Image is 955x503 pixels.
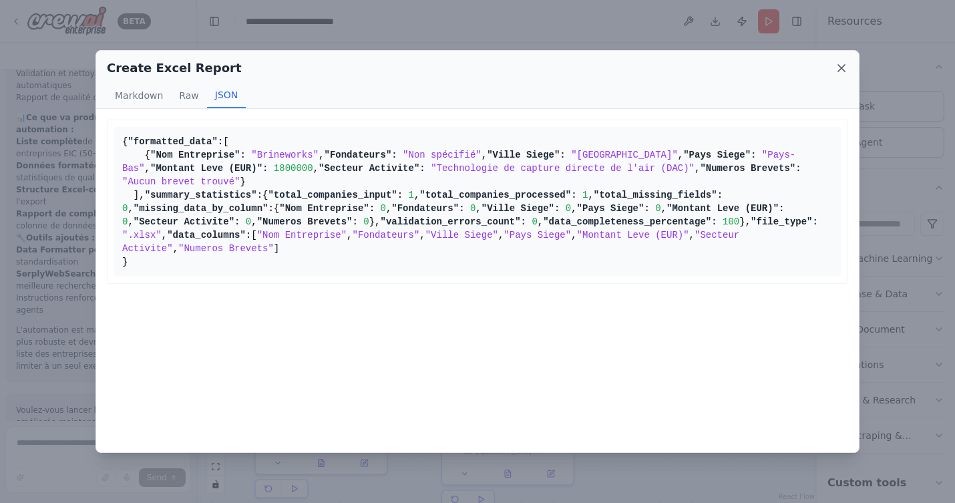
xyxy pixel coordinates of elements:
span: 0 [246,216,251,227]
span: 0 [381,203,386,214]
span: 0 [122,216,128,227]
span: "Technologie de capture directe de l'air (DAC)" [431,163,695,174]
span: "Ville Siege" [425,230,498,240]
span: "formatted_data": [128,136,223,147]
span: "Numeros Brevets": [700,163,801,174]
span: 0 [655,203,660,214]
span: 0 [363,216,369,227]
span: "Pays Siege": [577,203,650,214]
span: ".xlsx" [122,230,162,240]
span: "Numeros Brevets" [178,243,274,254]
span: 0 [566,203,571,214]
span: 0 [470,203,475,214]
span: "validation_errors_count": [381,216,526,227]
span: "Pays Siege" [504,230,571,240]
span: "Fondateurs" [352,230,419,240]
span: "file_type": [751,216,818,227]
span: "Montant Leve (EUR)": [150,163,268,174]
span: "total_companies_processed": [419,190,576,200]
span: "Aucun brevet trouvé" [122,176,240,187]
span: "Montant Leve (EUR)" [577,230,689,240]
button: Markdown [107,83,171,108]
span: "Secteur Activite": [319,163,425,174]
span: "missing_data_by_column": [134,203,274,214]
span: "Ville Siege": [482,203,560,214]
span: 100 [723,216,739,227]
span: "Ville Siege": [487,150,566,160]
span: "Pays Siege": [683,150,756,160]
span: "summary_statistics": [145,190,262,200]
span: 1800000 [274,163,313,174]
span: "total_missing_fields": [594,190,723,200]
span: "Nom Entreprise" [257,230,347,240]
span: "data_completeness_percentage": [543,216,717,227]
pre: { [ { , , , , , , } ], { , , , { , , , , , , }, , }, , [ , , , , , , ] } [114,127,841,277]
button: JSON [207,83,246,108]
button: Raw [171,83,206,108]
span: "data_columns": [167,230,251,240]
span: 1 [582,190,588,200]
span: "Non spécifié" [403,150,482,160]
span: "Montant Leve (EUR)": [666,203,784,214]
span: "Secteur Activite": [134,216,240,227]
span: 0 [532,216,537,227]
span: "total_companies_input": [268,190,403,200]
span: "Nom Entreprise": [150,150,246,160]
span: "Brineworks" [251,150,319,160]
span: "[GEOGRAPHIC_DATA]" [571,150,678,160]
span: "Fondateurs": [324,150,397,160]
span: 0 [122,203,128,214]
span: "Fondateurs": [391,203,464,214]
span: "Nom Entreprise": [279,203,375,214]
span: "Numeros Brevets": [257,216,358,227]
span: 1 [409,190,414,200]
h2: Create Excel Report [107,59,242,77]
